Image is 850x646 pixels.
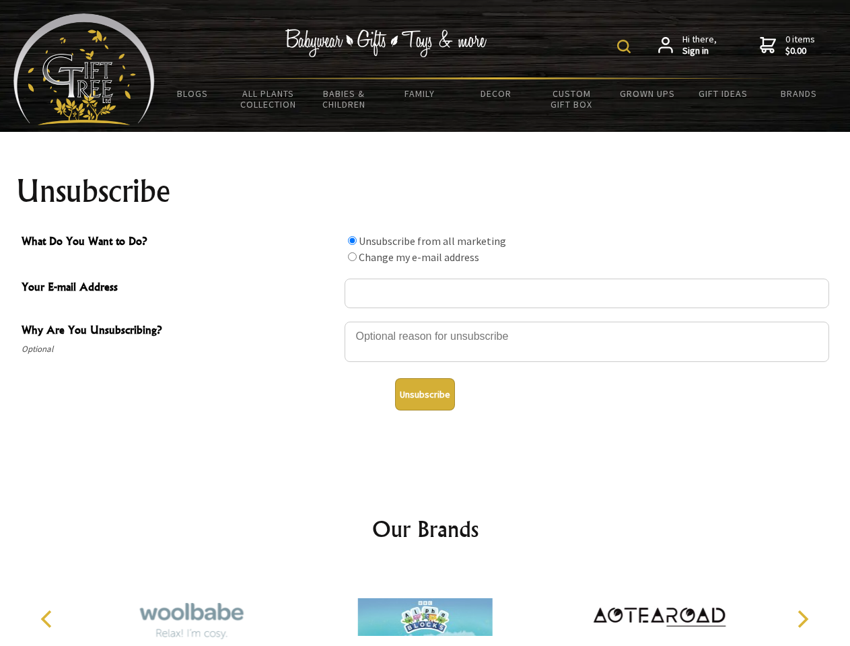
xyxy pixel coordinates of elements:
[34,604,63,634] button: Previous
[534,79,610,118] a: Custom Gift Box
[382,79,458,108] a: Family
[359,234,506,248] label: Unsubscribe from all marketing
[22,233,338,252] span: What Do You Want to Do?
[306,79,382,118] a: Babies & Children
[787,604,817,634] button: Next
[760,34,815,57] a: 0 items$0.00
[658,34,717,57] a: Hi there,Sign in
[682,34,717,57] span: Hi there,
[155,79,231,108] a: BLOGS
[231,79,307,118] a: All Plants Collection
[348,252,357,261] input: What Do You Want to Do?
[609,79,685,108] a: Grown Ups
[285,29,487,57] img: Babywear - Gifts - Toys & more
[617,40,631,53] img: product search
[348,236,357,245] input: What Do You Want to Do?
[345,279,829,308] input: Your E-mail Address
[345,322,829,362] textarea: Why Are You Unsubscribing?
[761,79,837,108] a: Brands
[13,13,155,125] img: Babyware - Gifts - Toys and more...
[22,279,338,298] span: Your E-mail Address
[685,79,761,108] a: Gift Ideas
[22,322,338,341] span: Why Are You Unsubscribing?
[16,175,835,207] h1: Unsubscribe
[785,45,815,57] strong: $0.00
[682,45,717,57] strong: Sign in
[458,79,534,108] a: Decor
[785,33,815,57] span: 0 items
[27,513,824,545] h2: Our Brands
[359,250,479,264] label: Change my e-mail address
[22,341,338,357] span: Optional
[395,378,455,410] button: Unsubscribe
